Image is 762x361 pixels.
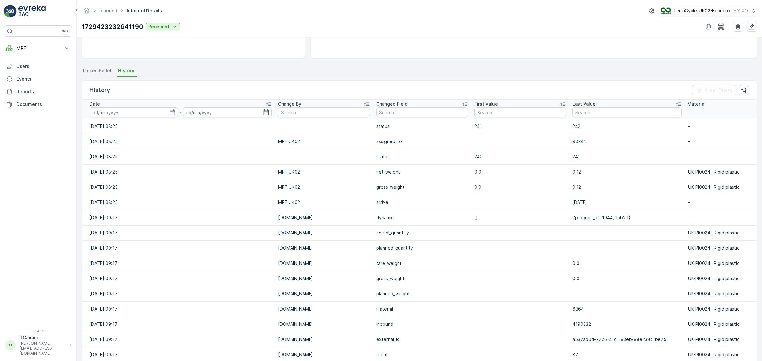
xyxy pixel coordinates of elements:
[62,29,68,34] p: ⌘B
[90,107,178,117] input: dd/mm/yyyy
[82,134,275,149] td: [DATE] 08:25
[82,317,275,332] td: [DATE] 09:17
[118,68,134,74] span: History
[278,107,370,117] input: Search
[685,240,757,256] td: UK-PI0024 I Rigid plastic
[569,134,685,149] td: 90741
[4,85,72,98] a: Reports
[471,180,569,195] td: 0.0
[685,180,757,195] td: UK-PI0024 I Rigid plastic
[179,108,182,116] p: -
[705,87,732,93] p: Clear Filters
[685,301,757,317] td: UK-PI0024 I Rigid plastic
[20,334,67,341] p: TC.main
[4,42,72,55] button: MRF
[20,341,67,356] p: [PERSON_NAME][EMAIL_ADDRESS][DOMAIN_NAME]
[373,301,471,317] td: material
[471,164,569,180] td: 0.0
[685,225,757,240] td: UK-PI0024 I Rigid plastic
[82,180,275,195] td: [DATE] 08:25
[732,8,748,13] p: ( +01:00 )
[373,134,471,149] td: assigned_to
[569,317,685,332] td: 4190332
[278,101,301,107] p: Change By
[373,119,471,134] td: status
[275,180,373,195] td: MRF.UK02
[82,195,275,210] td: [DATE] 08:25
[82,271,275,286] td: [DATE] 09:17
[569,195,685,210] td: [DATE]
[82,22,143,31] p: 1729423232641190
[90,86,110,95] p: History
[569,119,685,134] td: 242
[373,149,471,164] td: status
[376,101,408,107] p: Changed Field
[569,164,685,180] td: 0.12
[5,340,16,350] div: TT
[569,256,685,271] td: 0.0
[661,5,757,16] button: TerraCycle-UK02-Econpro(+01:00)
[685,332,757,347] td: UK-PI0024 I Rigid plastic
[4,73,72,85] a: Events
[373,240,471,256] td: planned_quantity
[373,164,471,180] td: net_weight
[685,164,757,180] td: UK-PI0024 I Rigid plastic
[275,317,373,332] td: [DOMAIN_NAME]
[17,89,70,95] p: Reports
[4,60,72,73] a: Users
[82,225,275,240] td: [DATE] 09:17
[82,164,275,180] td: [DATE] 08:25
[275,164,373,180] td: MRF.UK02
[82,119,275,134] td: [DATE] 08:25
[661,7,671,14] img: terracycle_logo_wKaHoWT.png
[82,256,275,271] td: [DATE] 09:17
[569,210,685,225] td: {'program_id': 1944, 'lob': 1}
[373,317,471,332] td: inbound
[82,240,275,256] td: [DATE] 09:17
[275,210,373,225] td: [DOMAIN_NAME]
[125,8,163,14] span: Inbound Details
[183,107,271,117] input: dd/mm/yyyy
[673,8,730,14] p: TerraCycle-UK02-Econpro
[373,180,471,195] td: gross_weight
[569,149,685,164] td: 241
[17,45,60,51] p: MRF
[569,301,685,317] td: 6864
[4,334,72,356] button: TTTC.main[PERSON_NAME][EMAIL_ADDRESS][DOMAIN_NAME]
[685,317,757,332] td: UK-PI0024 I Rigid plastic
[146,23,180,30] button: Received
[275,225,373,240] td: [DOMAIN_NAME]
[569,332,685,347] td: a537ad0d-7276-41c1-93eb-98e238c1be75
[474,101,498,107] p: First Value
[685,134,757,149] td: -
[692,85,736,95] button: Clear Filters
[99,8,117,13] a: Inbound
[376,107,468,117] input: Search
[82,149,275,164] td: [DATE] 08:25
[373,225,471,240] td: actual_quantity
[4,329,72,333] span: v 1.47.3
[275,271,373,286] td: [DOMAIN_NAME]
[373,286,471,301] td: planned_weight
[275,240,373,256] td: [DOMAIN_NAME]
[82,210,275,225] td: [DATE] 09:17
[4,5,17,18] img: logo
[685,149,757,164] td: -
[18,5,46,18] img: logo_light-DOdMpM7g.png
[4,98,72,111] a: Documents
[82,286,275,301] td: [DATE] 09:17
[148,23,169,30] p: Received
[685,256,757,271] td: UK-PI0024 I Rigid plastic
[275,256,373,271] td: [DOMAIN_NAME]
[17,76,70,82] p: Events
[373,271,471,286] td: gross_weight
[82,332,275,347] td: [DATE] 09:17
[569,180,685,195] td: 0.12
[685,286,757,301] td: UK-PI0024 I Rigid plastic
[90,101,100,107] p: Date
[572,101,596,107] p: Last Value
[275,195,373,210] td: MRF.UK02
[275,301,373,317] td: [DOMAIN_NAME]
[83,68,112,74] span: Linked Pallet
[471,119,569,134] td: 241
